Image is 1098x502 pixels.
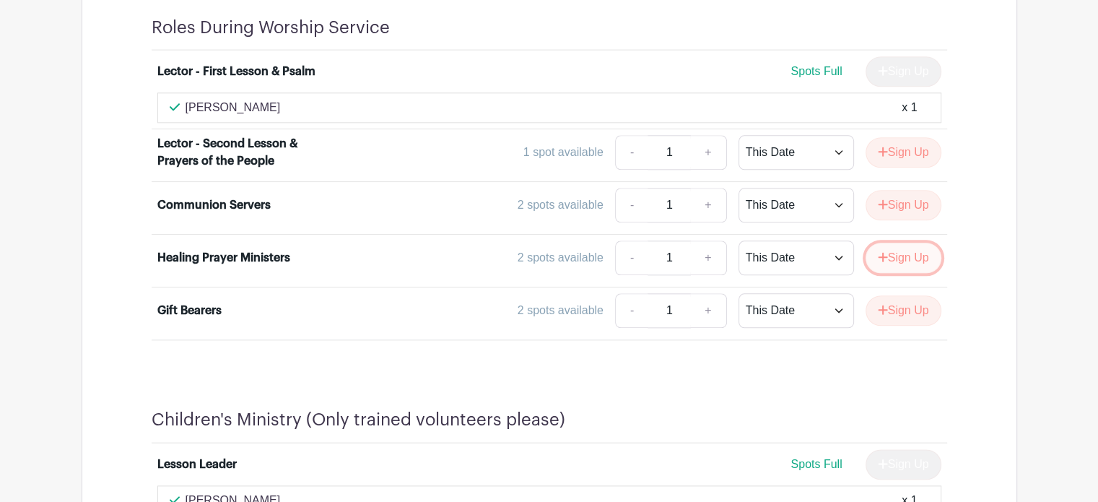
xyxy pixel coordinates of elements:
button: Sign Up [866,295,941,326]
div: 2 spots available [518,249,604,267]
div: Communion Servers [157,196,271,214]
a: - [615,188,648,222]
span: Spots Full [790,458,842,470]
span: Spots Full [790,65,842,77]
div: 2 spots available [518,302,604,319]
a: - [615,293,648,328]
div: Lector - First Lesson & Psalm [157,63,315,80]
h4: Children's Ministry (Only trained volunteers please) [152,410,565,430]
a: + [690,188,726,222]
h4: Roles During Worship Service [152,17,390,38]
a: - [615,241,648,275]
div: 1 spot available [523,144,604,161]
div: Healing Prayer Ministers [157,249,290,267]
a: + [690,241,726,275]
div: Gift Bearers [157,302,222,319]
p: [PERSON_NAME] [186,99,281,116]
a: + [690,293,726,328]
button: Sign Up [866,243,941,273]
div: Lector - Second Lesson & Prayers of the People [157,135,336,170]
div: Lesson Leader [157,456,237,473]
div: 2 spots available [518,196,604,214]
button: Sign Up [866,137,941,168]
button: Sign Up [866,190,941,220]
a: + [690,135,726,170]
a: - [615,135,648,170]
div: x 1 [902,99,917,116]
